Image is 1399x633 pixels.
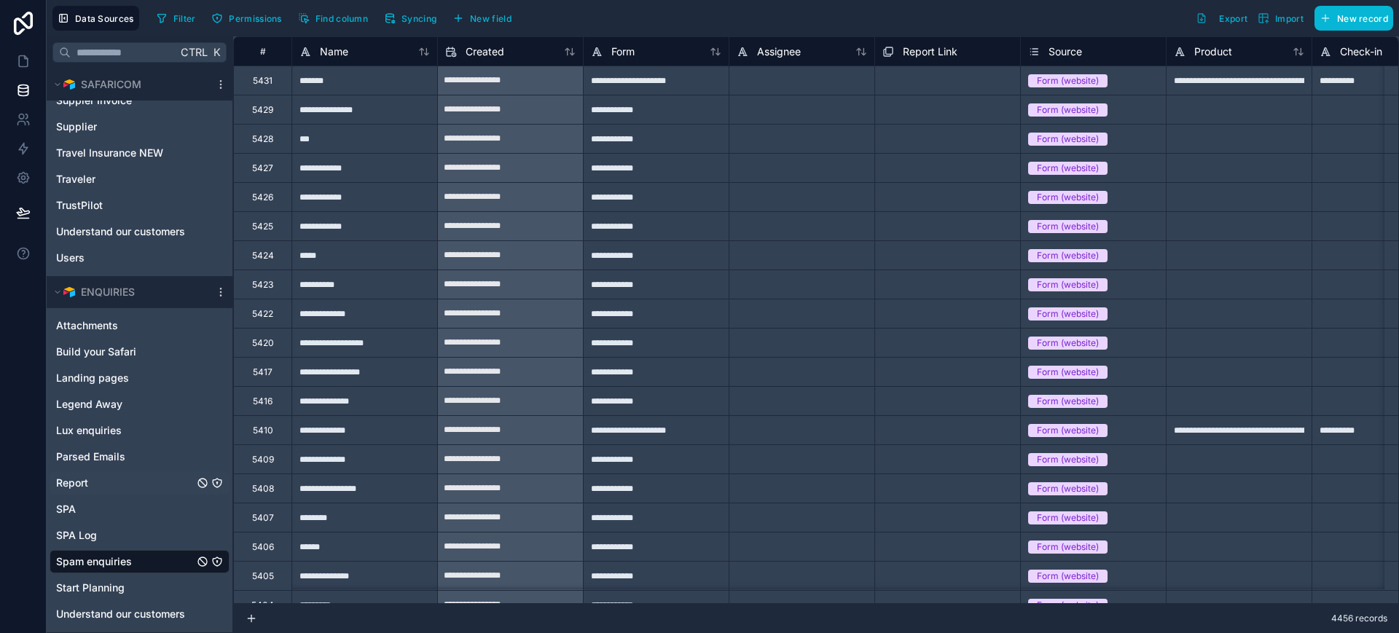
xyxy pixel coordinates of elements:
[1037,191,1099,204] div: Form (website)
[252,454,274,465] div: 5409
[1275,13,1304,24] span: Import
[1037,424,1099,437] div: Form (website)
[252,570,274,582] div: 5405
[206,7,292,29] a: Permissions
[320,44,348,59] span: Name
[252,162,273,174] div: 5427
[253,75,273,87] div: 5431
[903,44,957,59] span: Report Link
[253,396,273,407] div: 5416
[1037,337,1099,350] div: Form (website)
[757,44,801,59] span: Assignee
[1037,278,1099,291] div: Form (website)
[251,599,274,611] div: 5404
[293,7,373,29] button: Find column
[252,133,273,145] div: 5428
[179,43,209,61] span: Ctrl
[447,7,517,29] button: New field
[252,512,274,524] div: 5407
[1037,599,1099,612] div: Form (website)
[245,46,281,57] div: #
[466,44,504,59] span: Created
[1219,13,1247,24] span: Export
[1049,44,1082,59] span: Source
[1037,220,1099,233] div: Form (website)
[253,425,273,436] div: 5410
[1037,511,1099,524] div: Form (website)
[1037,249,1099,262] div: Form (website)
[1037,482,1099,495] div: Form (website)
[173,13,196,24] span: Filter
[252,221,273,232] div: 5425
[1253,6,1309,31] button: Import
[379,7,447,29] a: Syncing
[151,7,201,29] button: Filter
[1314,6,1393,31] button: New record
[401,13,436,24] span: Syncing
[75,13,134,24] span: Data Sources
[1037,570,1099,583] div: Form (website)
[252,541,274,553] div: 5406
[1340,44,1382,59] span: Check-in
[1037,366,1099,379] div: Form (website)
[252,483,274,495] div: 5408
[206,7,286,29] button: Permissions
[1331,613,1387,624] span: 4456 records
[1191,6,1253,31] button: Export
[1194,44,1232,59] span: Product
[611,44,635,59] span: Form
[252,308,273,320] div: 5422
[1037,133,1099,146] div: Form (website)
[252,104,273,116] div: 5429
[211,47,222,58] span: K
[252,250,274,262] div: 5424
[1037,395,1099,408] div: Form (website)
[252,279,273,291] div: 5423
[229,13,281,24] span: Permissions
[1037,103,1099,117] div: Form (website)
[252,337,274,349] div: 5420
[1037,74,1099,87] div: Form (website)
[1037,307,1099,321] div: Form (website)
[1037,162,1099,175] div: Form (website)
[253,366,273,378] div: 5417
[1037,540,1099,554] div: Form (website)
[1309,6,1393,31] a: New record
[252,192,273,203] div: 5426
[1337,13,1388,24] span: New record
[379,7,442,29] button: Syncing
[316,13,368,24] span: Find column
[1037,453,1099,466] div: Form (website)
[52,6,139,31] button: Data Sources
[470,13,512,24] span: New field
